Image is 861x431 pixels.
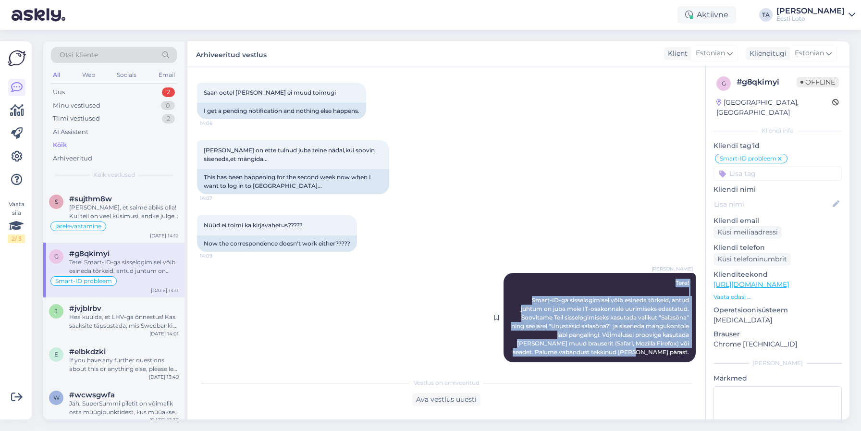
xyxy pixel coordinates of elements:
[713,216,842,226] p: Kliendi email
[69,304,101,313] span: #jvjblrbv
[69,313,179,330] div: Hea kuulda, et LHV-ga õnnestus! Kas saaksite täpsustada, mis Swedbanki sissemakse puhul täpsemalt...
[115,69,138,81] div: Socials
[713,359,842,368] div: [PERSON_NAME]
[204,89,336,96] span: Saan ootel [PERSON_NAME] ei muud toimugi
[69,347,106,356] span: #elbkdzki
[8,200,25,243] div: Vaata siia
[713,226,782,239] div: Küsi meiliaadressi
[776,15,845,23] div: Eesti Loto
[149,373,179,381] div: [DATE] 13:49
[157,69,177,81] div: Email
[55,308,58,315] span: j
[151,287,179,294] div: [DATE] 14:11
[197,103,366,119] div: I get a pending notification and nothing else happens.
[55,223,101,229] span: järelevaatamine
[776,7,845,15] div: [PERSON_NAME]
[713,185,842,195] p: Kliendi nimi
[53,154,92,163] div: Arhiveeritud
[713,280,789,289] a: [URL][DOMAIN_NAME]
[677,6,736,24] div: Aktiivne
[664,49,688,59] div: Klient
[69,399,179,417] div: Jah, SuperSummi piletit on võimalik osta müügipunktidest, kus müüakse lotopileteid.
[60,50,98,60] span: Otsi kliente
[69,356,179,373] div: If you have any further questions about this or anything else, please let us know.
[93,171,135,179] span: Kõik vestlused
[713,141,842,151] p: Kliendi tag'id
[737,76,797,88] div: # g8qkimyi
[53,127,88,137] div: AI Assistent
[55,278,112,284] span: Smart-ID probleem
[53,87,65,97] div: Uus
[713,126,842,135] div: Kliendi info
[720,156,776,161] span: Smart-ID probleem
[200,120,236,127] span: 14:06
[657,363,693,370] span: 14:11
[759,8,773,22] div: TA
[149,417,179,424] div: [DATE] 13:37
[412,393,480,406] div: Ava vestlus uuesti
[713,166,842,181] input: Lisa tag
[713,293,842,301] p: Vaata edasi ...
[200,195,236,202] span: 14:07
[162,87,175,97] div: 2
[53,101,100,111] div: Minu vestlused
[795,48,824,59] span: Estonian
[713,339,842,349] p: Chrome [TECHNICAL_ID]
[713,315,842,325] p: [MEDICAL_DATA]
[51,69,62,81] div: All
[714,199,831,209] input: Lisa nimi
[8,234,25,243] div: 2 / 3
[80,69,97,81] div: Web
[414,379,480,387] span: Vestlus on arhiveeritud
[197,235,357,252] div: Now the correspondence doesn't work either?????
[69,195,112,203] span: #sujthm8w
[713,373,842,383] p: Märkmed
[776,7,855,23] a: [PERSON_NAME]Eesti Loto
[713,305,842,315] p: Operatsioonisüsteem
[204,147,376,162] span: [PERSON_NAME] on ette tulnud juba teine nädal,kui soovin siseneda,et mängida...
[652,265,693,272] span: [PERSON_NAME]
[69,249,110,258] span: #g8qkimyi
[696,48,725,59] span: Estonian
[713,270,842,280] p: Klienditeekond
[722,80,726,87] span: g
[746,49,787,59] div: Klienditugi
[713,329,842,339] p: Brauser
[162,114,175,123] div: 2
[69,391,115,399] span: #wcwsgwfa
[53,394,60,401] span: w
[150,232,179,239] div: [DATE] 14:12
[713,243,842,253] p: Kliendi telefon
[53,114,100,123] div: Tiimi vestlused
[200,252,236,259] span: 14:09
[713,253,791,266] div: Küsi telefoninumbrit
[53,140,67,150] div: Kõik
[196,47,267,60] label: Arhiveeritud vestlus
[54,253,59,260] span: g
[716,98,832,118] div: [GEOGRAPHIC_DATA], [GEOGRAPHIC_DATA]
[69,258,179,275] div: Tere! Smart-ID-ga sisselogimisel võib esineda tõrkeid, antud juhtum on juba meie IT-osakonnale uu...
[197,169,389,194] div: This has been happening for the second week now when I want to log in to [GEOGRAPHIC_DATA]...
[149,330,179,337] div: [DATE] 14:01
[55,198,58,205] span: s
[797,77,839,87] span: Offline
[69,203,179,221] div: [PERSON_NAME], et saime abiks olla! Kui teil on veel küsimusi, andke julgelt teada.
[8,49,26,67] img: Askly Logo
[511,279,690,356] span: Tere! Smart-ID-ga sisselogimisel võib esineda tõrkeid, antud juhtum on juba meie IT-osakonnale uu...
[204,222,303,229] span: Nüüd ei toimi ka kirjavahetus?????
[161,101,175,111] div: 0
[54,351,58,358] span: e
